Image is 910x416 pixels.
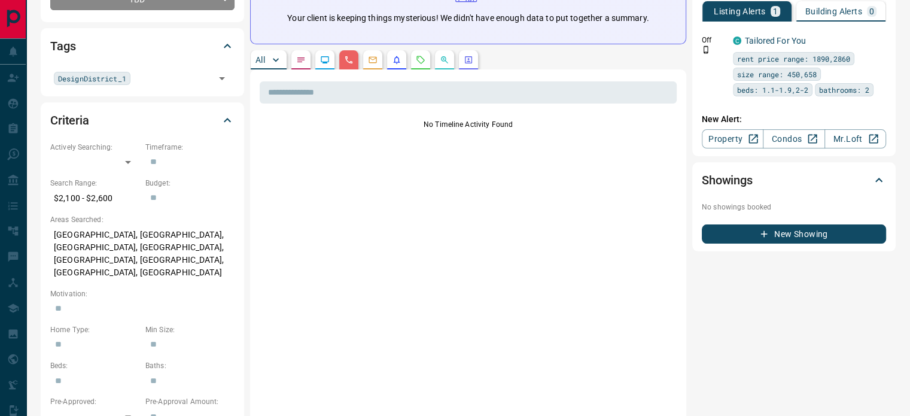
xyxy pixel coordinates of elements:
span: DesignDistrict_1 [58,72,126,84]
p: Timeframe: [145,142,235,153]
h2: Showings [702,171,753,190]
svg: Calls [344,55,354,65]
p: Building Alerts [805,7,862,16]
p: Pre-Approved: [50,396,139,407]
a: Condos [763,129,824,148]
p: Listing Alerts [714,7,766,16]
span: bathrooms: 2 [819,84,869,96]
h2: Tags [50,37,75,56]
svg: Notes [296,55,306,65]
a: Mr.Loft [824,129,886,148]
p: Actively Searching: [50,142,139,153]
svg: Agent Actions [464,55,473,65]
p: [GEOGRAPHIC_DATA], [GEOGRAPHIC_DATA], [GEOGRAPHIC_DATA], [GEOGRAPHIC_DATA], [GEOGRAPHIC_DATA], [G... [50,225,235,283]
svg: Listing Alerts [392,55,401,65]
svg: Requests [416,55,425,65]
a: Property [702,129,763,148]
p: Off [702,35,726,45]
svg: Opportunities [440,55,449,65]
p: 0 [869,7,874,16]
p: Motivation: [50,289,235,299]
p: Areas Searched: [50,214,235,225]
p: Pre-Approval Amount: [145,396,235,407]
svg: Emails [368,55,378,65]
span: beds: 1.1-1.9,2-2 [737,84,808,96]
svg: Lead Browsing Activity [320,55,330,65]
div: condos.ca [733,37,741,45]
p: Your client is keeping things mysterious! We didn't have enough data to put together a summary. [287,12,649,25]
p: All [255,56,265,64]
p: New Alert: [702,113,886,126]
p: Home Type: [50,324,139,335]
p: Baths: [145,360,235,371]
h2: Criteria [50,111,89,130]
button: New Showing [702,224,886,244]
p: Beds: [50,360,139,371]
p: Budget: [145,178,235,189]
p: No Timeline Activity Found [260,119,677,130]
p: Min Size: [145,324,235,335]
span: size range: 450,658 [737,68,817,80]
span: rent price range: 1890,2860 [737,53,850,65]
div: Showings [702,166,886,195]
div: Criteria [50,106,235,135]
a: Tailored For You [745,36,806,45]
p: 1 [773,7,778,16]
div: Tags [50,32,235,60]
svg: Push Notification Only [702,45,710,54]
p: $2,100 - $2,600 [50,189,139,208]
p: No showings booked [702,202,886,212]
button: Open [214,70,230,87]
p: Search Range: [50,178,139,189]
